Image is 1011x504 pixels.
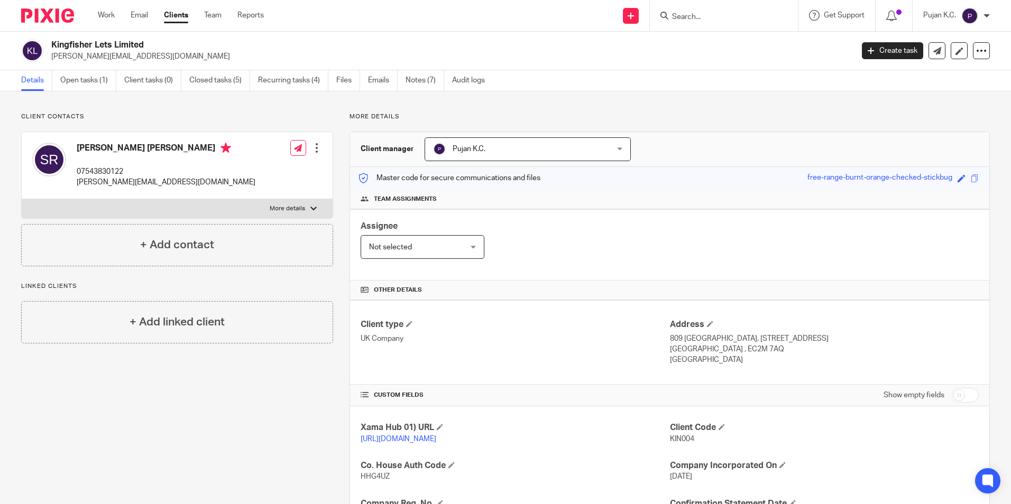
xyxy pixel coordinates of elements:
a: Audit logs [452,70,493,91]
a: Notes (7) [406,70,444,91]
p: [PERSON_NAME][EMAIL_ADDRESS][DOMAIN_NAME] [51,51,846,62]
span: HHG4UZ [361,473,390,480]
img: svg%3E [433,143,446,155]
h4: Xama Hub 01) URL [361,422,669,433]
a: Work [98,10,115,21]
a: Recurring tasks (4) [258,70,328,91]
p: More details [350,113,990,121]
p: [GEOGRAPHIC_DATA] [670,354,979,365]
a: [URL][DOMAIN_NAME] [361,435,436,443]
p: UK Company [361,333,669,344]
span: Team assignments [374,195,437,203]
p: Linked clients [21,282,333,291]
span: Get Support [824,12,865,19]
h4: [PERSON_NAME] [PERSON_NAME] [77,143,255,156]
p: Client contacts [21,113,333,121]
a: Reports [237,10,264,21]
p: [PERSON_NAME][EMAIL_ADDRESS][DOMAIN_NAME] [77,177,255,188]
h4: Client type [361,319,669,330]
span: Not selected [369,244,412,251]
h4: + Add contact [140,237,214,253]
span: KIN004 [670,435,694,443]
span: Assignee [361,222,398,230]
h4: + Add linked client [130,314,225,330]
p: More details [270,204,305,213]
a: Closed tasks (5) [189,70,250,91]
input: Search [671,13,766,22]
p: Pujan K.C. [923,10,956,21]
img: svg%3E [21,40,43,62]
img: svg%3E [32,143,66,176]
a: Client tasks (0) [124,70,181,91]
p: Master code for secure communications and files [358,173,540,183]
a: Details [21,70,52,91]
img: Pixie [21,8,74,23]
img: svg%3E [961,7,978,24]
a: Create task [862,42,923,59]
p: 07543830122 [77,166,255,177]
a: Email [131,10,148,21]
span: Other details [374,286,422,294]
div: free-range-burnt-orange-checked-stickbug [807,172,952,184]
span: [DATE] [670,473,692,480]
a: Files [336,70,360,91]
p: [GEOGRAPHIC_DATA] , EC2M 7AQ [670,344,979,354]
h4: Co. House Auth Code [361,460,669,471]
p: 809 [GEOGRAPHIC_DATA], [STREET_ADDRESS] [670,333,979,344]
a: Team [204,10,222,21]
i: Primary [220,143,231,153]
h4: Address [670,319,979,330]
a: Open tasks (1) [60,70,116,91]
span: Pujan K.C. [453,145,485,153]
label: Show empty fields [884,390,944,400]
h4: Company Incorporated On [670,460,979,471]
h2: Kingfisher Lets Limited [51,40,687,51]
h4: Client Code [670,422,979,433]
h4: CUSTOM FIELDS [361,391,669,399]
h3: Client manager [361,144,414,154]
a: Clients [164,10,188,21]
a: Emails [368,70,398,91]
